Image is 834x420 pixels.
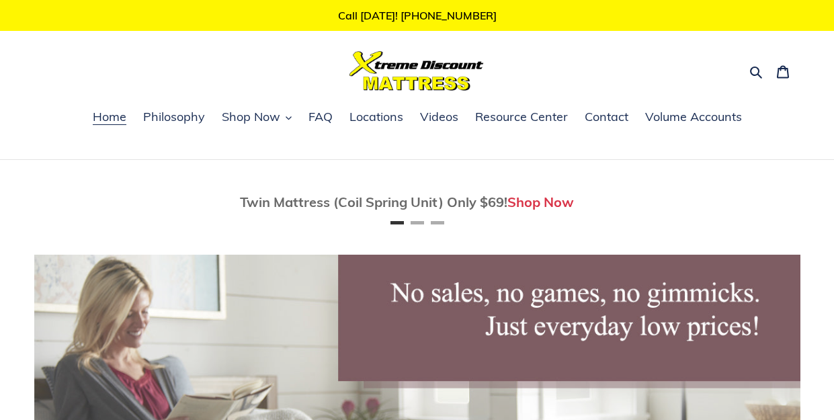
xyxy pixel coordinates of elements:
a: Locations [343,108,410,128]
span: Locations [349,109,403,125]
span: Shop Now [222,109,280,125]
span: Resource Center [475,109,568,125]
a: Videos [413,108,465,128]
span: Contact [585,109,628,125]
a: FAQ [302,108,339,128]
img: Xtreme Discount Mattress [349,51,484,91]
button: Page 2 [411,221,424,224]
button: Page 1 [390,221,404,224]
a: Resource Center [468,108,575,128]
a: Volume Accounts [638,108,749,128]
button: Shop Now [215,108,298,128]
span: Home [93,109,126,125]
span: Philosophy [143,109,205,125]
span: Videos [420,109,458,125]
span: FAQ [308,109,333,125]
a: Home [86,108,133,128]
button: Page 3 [431,221,444,224]
a: Philosophy [136,108,212,128]
a: Contact [578,108,635,128]
span: Volume Accounts [645,109,742,125]
a: Shop Now [507,194,574,210]
span: Twin Mattress (Coil Spring Unit) Only $69! [240,194,507,210]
